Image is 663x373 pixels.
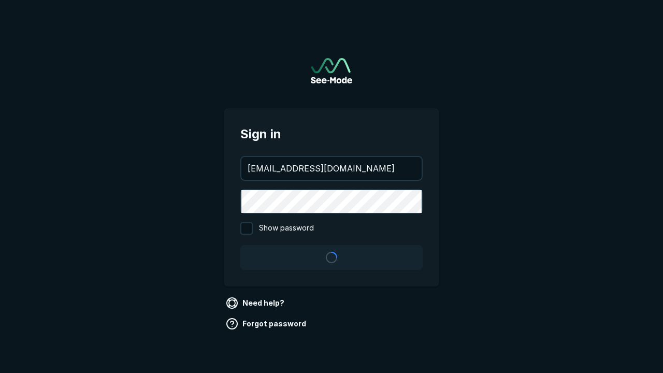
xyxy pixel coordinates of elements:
span: Show password [259,222,314,235]
span: Sign in [240,125,423,144]
input: your@email.com [241,157,422,180]
a: Need help? [224,295,289,311]
a: Go to sign in [311,58,352,83]
img: See-Mode Logo [311,58,352,83]
a: Forgot password [224,315,310,332]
